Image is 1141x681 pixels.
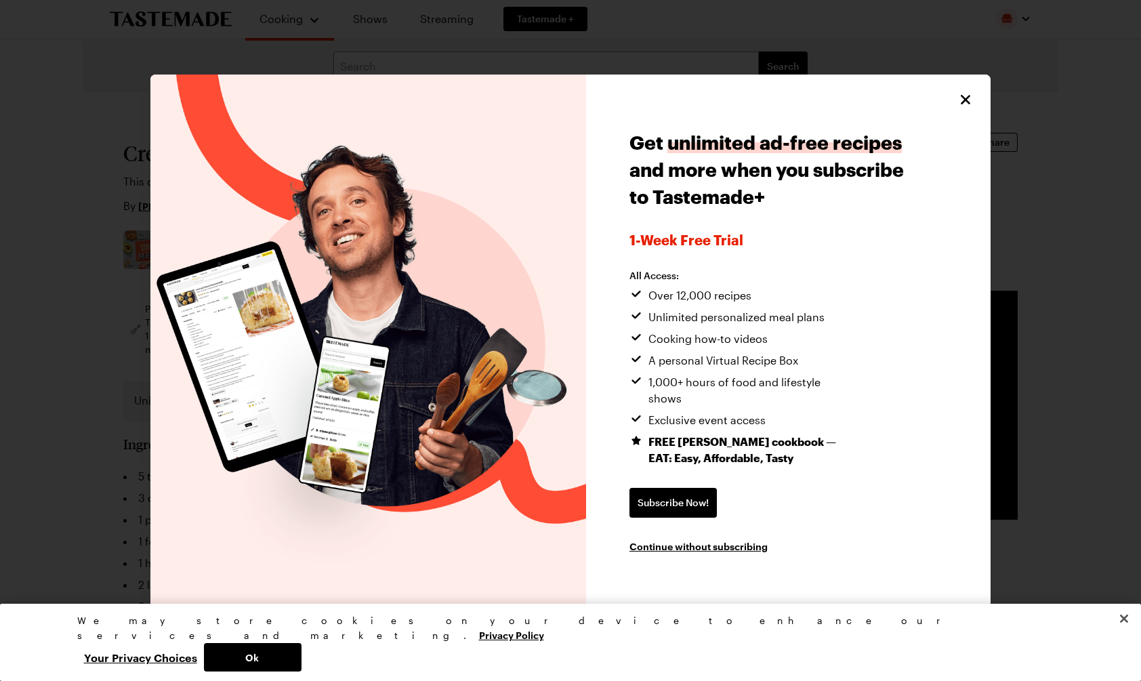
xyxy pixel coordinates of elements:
[77,613,1053,643] div: We may store cookies on your device to enhance our services and marketing.
[957,91,974,108] button: Close
[648,352,798,369] span: A personal Virtual Recipe Box
[629,539,768,553] button: Continue without subscribing
[648,374,853,407] span: 1,000+ hours of food and lifestyle shows
[150,75,586,607] img: Tastemade Plus preview image
[629,270,853,282] h2: All Access:
[667,131,902,153] span: unlimited ad-free recipes
[629,232,908,248] span: 1-week Free Trial
[648,412,766,428] span: Exclusive event access
[629,488,717,518] a: Subscribe Now!
[77,613,1053,672] div: Privacy
[648,287,751,304] span: Over 12,000 recipes
[638,496,709,510] span: Subscribe Now!
[1109,604,1139,634] button: Close
[77,643,204,672] button: Your Privacy Choices
[479,628,544,641] a: More information about your privacy, opens in a new tab
[648,331,768,347] span: Cooking how-to videos
[204,643,302,672] button: Ok
[648,309,825,325] span: Unlimited personalized meal plans
[648,434,853,466] span: FREE [PERSON_NAME] cookbook — EAT: Easy, Affordable, Tasty
[629,129,908,210] h1: Get and more when you subscribe to Tastemade+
